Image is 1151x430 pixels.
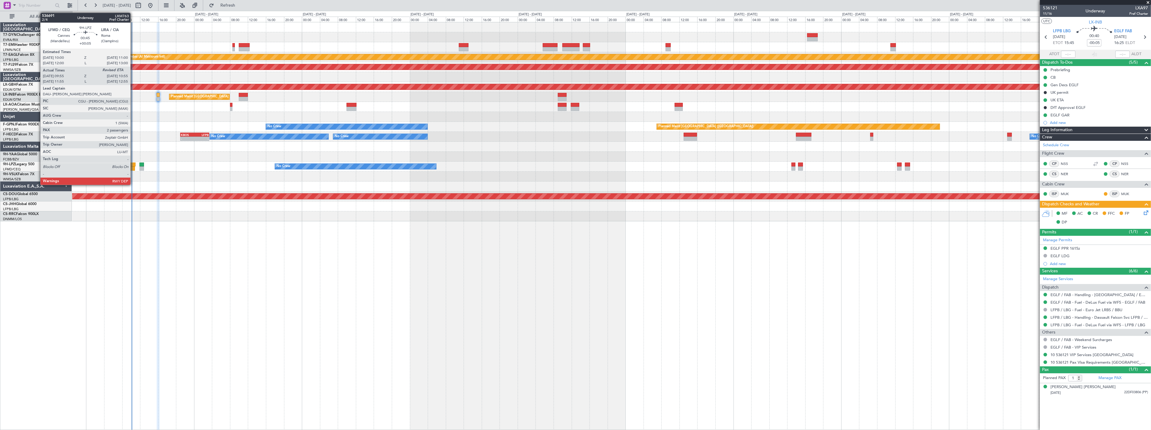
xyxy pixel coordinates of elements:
[1049,160,1059,167] div: CP
[1129,229,1138,235] span: (1/1)
[1043,142,1069,148] a: Schedule Crew
[1110,171,1120,177] div: CS
[1061,161,1074,166] a: NSS
[985,17,1003,22] div: 08:00
[658,122,753,131] div: Planned Maint [GEOGRAPHIC_DATA] ([GEOGRAPHIC_DATA])
[1125,211,1129,217] span: FP
[3,153,17,156] span: 9H-YAA
[1050,292,1148,297] a: EGLF / FAB - Handling - [GEOGRAPHIC_DATA] / EGLF / FAB
[194,17,212,22] div: 00:00
[284,17,302,22] div: 20:00
[1050,246,1080,251] div: EGLF PPR 1615z
[1050,90,1069,95] div: UK permit
[3,192,17,196] span: CS-DOU
[1108,211,1115,217] span: FFC
[86,17,104,22] div: 00:00
[171,92,266,101] div: Planned Maint [GEOGRAPHIC_DATA] ([GEOGRAPHIC_DATA])
[661,17,679,22] div: 08:00
[697,17,715,22] div: 16:00
[1049,171,1059,177] div: CS
[1042,229,1056,236] span: Permits
[1050,51,1060,57] span: ATOT
[482,17,500,22] div: 16:00
[1053,40,1063,46] span: ETOT
[1042,59,1073,66] span: Dispatch To-Dos
[181,133,195,137] div: KBOS
[1077,211,1083,217] span: AC
[3,48,21,52] a: LFMN/NCE
[3,157,19,162] a: FCBB/BZV
[248,17,266,22] div: 12:00
[805,17,823,22] div: 16:00
[3,137,19,142] a: LFPB/LBG
[158,17,176,22] div: 16:00
[410,17,428,22] div: 00:00
[3,163,34,166] a: 9H-LPZLegacy 500
[1042,366,1049,373] span: Pax
[195,12,218,17] div: [DATE] - [DATE]
[1050,67,1070,72] div: Prebriefing
[3,53,18,57] span: T7-EAGL
[3,38,18,42] a: EVRA/RIX
[374,17,392,22] div: 16:00
[644,17,662,22] div: 04:00
[931,17,949,22] div: 20:00
[104,17,122,22] div: 04:00
[1043,237,1072,243] a: Manage Permits
[1050,337,1112,342] a: EGLF / FAB - Weekend Surcharges
[734,12,758,17] div: [DATE] - [DATE]
[949,17,967,22] div: 00:00
[215,3,241,8] span: Refresh
[859,17,877,22] div: 04:00
[1062,220,1067,226] span: DP
[3,212,39,216] a: CS-RRCFalcon 900LX
[608,17,626,22] div: 20:00
[1042,329,1055,336] span: Others
[1125,40,1135,46] span: ELDT
[303,12,326,17] div: [DATE] - [DATE]
[1089,33,1099,39] span: 00:40
[320,17,338,22] div: 04:00
[1089,19,1102,25] span: LX-INB
[3,127,19,132] a: LFPB/LBG
[335,132,349,141] div: No Crew
[1114,40,1124,46] span: 16:25
[1129,11,1148,16] span: Pref Charter
[1121,171,1135,177] a: NER
[1050,315,1148,320] a: LFPB / LBG - Handling - Dassault Falcon Svc LFPB / LBG
[1061,191,1074,197] a: MUK
[3,197,19,201] a: LFPB/LBG
[1039,17,1057,22] div: 20:00
[338,17,356,22] div: 08:00
[536,17,554,22] div: 04:00
[751,17,769,22] div: 04:00
[3,212,16,216] span: CS-RRC
[3,172,18,176] span: 9H-VSLK
[519,12,542,17] div: [DATE] - [DATE]
[1021,17,1039,22] div: 16:00
[212,17,230,22] div: 04:00
[1053,28,1071,34] span: LFPB LBG
[1050,261,1148,266] div: Add new
[3,163,15,166] span: 9H-LPZ
[1061,51,1076,58] input: --:--
[3,167,21,172] a: LFMD/CEQ
[590,17,608,22] div: 16:00
[1041,18,1052,24] button: UTC
[1121,191,1135,197] a: MUK
[3,43,15,47] span: T7-EMI
[3,107,39,112] a: [PERSON_NAME]/QSA
[787,17,805,22] div: 12:00
[734,17,752,22] div: 00:00
[3,53,34,57] a: T7-EAGLFalcon 8X
[715,17,734,22] div: 20:00
[1124,390,1148,395] span: 22DF03806 (PP)
[1050,75,1056,80] div: CB
[1062,211,1067,217] span: MF
[1114,34,1127,40] span: [DATE]
[626,12,650,17] div: [DATE] - [DATE]
[1050,300,1145,305] a: EGLF / FAB - Fuel - DeLux Fuel via WFS - EGLF / FAB
[3,97,21,102] a: EDLW/DTM
[428,17,446,22] div: 04:00
[195,137,209,141] div: -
